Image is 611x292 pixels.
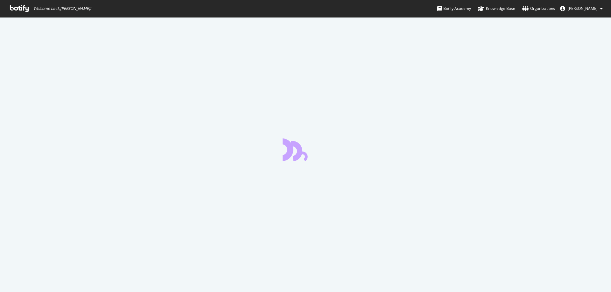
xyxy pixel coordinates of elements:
[283,138,328,161] div: animation
[555,3,608,14] button: [PERSON_NAME]
[478,5,515,12] div: Knowledge Base
[437,5,471,12] div: Botify Academy
[522,5,555,12] div: Organizations
[568,6,598,11] span: Phil McDonald
[33,6,91,11] span: Welcome back, [PERSON_NAME] !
